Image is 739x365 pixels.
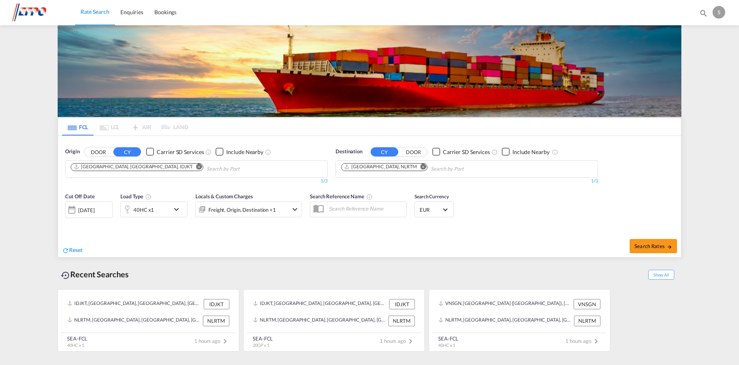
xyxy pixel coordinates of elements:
[630,239,677,253] button: Search Ratesicon-arrow-right
[203,316,229,326] div: NLRTM
[133,204,154,215] div: 40HC x1
[415,164,427,171] button: Remove
[565,338,601,344] span: 1 hours ago
[120,193,152,199] span: Load Type
[208,204,276,215] div: Freight Origin Destination Factory Stuffing
[194,338,230,344] span: 1 hours ago
[253,299,387,309] div: IDJKT, Jakarta, Java, Indonesia, South East Asia, Asia Pacific
[154,9,176,15] span: Bookings
[388,316,415,326] div: NLRTM
[591,337,601,346] md-icon: icon-chevron-right
[431,163,506,175] input: Chips input.
[65,201,113,218] div: [DATE]
[253,335,273,342] div: SEA-FCL
[195,193,253,199] span: Locals & Custom Charges
[344,164,417,170] div: Rotterdam, NLRTM
[325,203,406,214] input: Search Reference Name
[58,136,681,257] div: OriginDOOR CY Checkbox No InkUnchecked: Search for CY (Container Yard) services for all selected ...
[443,148,490,156] div: Carrier SD Services
[574,299,600,309] div: VNSGN
[195,201,302,217] div: Freight Origin Destination Factory Stuffingicon-chevron-down
[420,206,442,213] span: EUR
[65,217,71,228] md-datepicker: Select
[62,247,69,254] md-icon: icon-refresh
[113,147,141,156] button: CY
[145,194,152,200] md-icon: icon-information-outline
[58,265,132,283] div: Recent Searches
[380,338,415,344] span: 1 hours ago
[634,243,672,249] span: Search Rates
[69,161,285,175] md-chips-wrap: Chips container. Use arrow keys to select chips.
[400,147,427,156] button: DOOR
[648,270,674,280] span: Show All
[172,205,185,214] md-icon: icon-chevron-down
[438,335,458,342] div: SEA-FCL
[366,194,373,200] md-icon: Your search will be saved by the below given name
[713,6,725,19] div: s
[220,337,230,346] md-icon: icon-chevron-right
[69,246,83,253] span: Reset
[439,299,572,309] div: VNSGN, Ho Chi Minh City (Saigon), Viet Nam, South East Asia, Asia Pacific
[406,337,415,346] md-icon: icon-chevron-right
[62,118,188,135] md-pagination-wrapper: Use the left and right arrow keys to navigate between tabs
[667,244,672,250] md-icon: icon-arrow-right
[120,201,188,217] div: 40HC x1icon-chevron-down
[389,299,415,309] div: IDJKT
[310,193,373,199] span: Search Reference Name
[429,289,610,352] recent-search-card: VNSGN, [GEOGRAPHIC_DATA] ([GEOGRAPHIC_DATA]), [GEOGRAPHIC_DATA], [GEOGRAPHIC_DATA], [GEOGRAPHIC_D...
[157,148,204,156] div: Carrier SD Services
[344,164,418,170] div: Press delete to remove this chip.
[253,316,386,326] div: NLRTM, Rotterdam, Netherlands, Western Europe, Europe
[65,193,95,199] span: Cut Off Date
[58,289,239,352] recent-search-card: IDJKT, [GEOGRAPHIC_DATA], [GEOGRAPHIC_DATA], [GEOGRAPHIC_DATA], [GEOGRAPHIC_DATA], [GEOGRAPHIC_DA...
[65,178,328,184] div: 1/3
[253,342,269,348] span: 20GP x 1
[340,161,509,175] md-chips-wrap: Chips container. Use arrow keys to select chips.
[206,163,281,175] input: Chips input.
[243,289,425,352] recent-search-card: IDJKT, [GEOGRAPHIC_DATA], [GEOGRAPHIC_DATA], [GEOGRAPHIC_DATA], [GEOGRAPHIC_DATA], [GEOGRAPHIC_DA...
[336,178,598,184] div: 1/3
[439,316,572,326] div: NLRTM, Rotterdam, Netherlands, Western Europe, Europe
[419,204,450,215] md-select: Select Currency: € EUREuro
[438,342,455,348] span: 40HC x 1
[265,149,271,155] md-icon: Unchecked: Ignores neighbouring ports when fetching rates.Checked : Includes neighbouring ports w...
[73,164,193,170] div: Jakarta, Java, IDJKT
[336,148,362,156] span: Destination
[146,148,204,156] md-checkbox: Checkbox No Ink
[67,335,87,342] div: SEA-FCL
[205,149,212,155] md-icon: Unchecked: Search for CY (Container Yard) services for all selected carriers.Checked : Search for...
[120,9,143,15] span: Enquiries
[68,316,201,326] div: NLRTM, Rotterdam, Netherlands, Western Europe, Europe
[290,205,300,214] md-icon: icon-chevron-down
[73,164,194,170] div: Press delete to remove this chip.
[12,4,65,21] img: d38966e06f5511efa686cdb0e1f57a29.png
[371,147,398,156] button: CY
[78,207,94,214] div: [DATE]
[216,148,263,156] md-checkbox: Checkbox No Ink
[432,148,490,156] md-checkbox: Checkbox No Ink
[62,246,83,255] div: icon-refreshReset
[491,149,498,155] md-icon: Unchecked: Search for CY (Container Yard) services for all selected carriers.Checked : Search for...
[204,299,229,309] div: IDJKT
[62,118,94,135] md-tab-item: FCL
[415,194,449,199] span: Search Currency
[226,148,263,156] div: Include Nearby
[58,25,681,117] img: LCL+%26+FCL+BACKGROUND.png
[699,9,708,17] md-icon: icon-magnify
[191,164,203,171] button: Remove
[512,148,550,156] div: Include Nearby
[84,147,112,156] button: DOOR
[699,9,708,21] div: icon-magnify
[68,299,202,309] div: IDJKT, Jakarta, Java, Indonesia, South East Asia, Asia Pacific
[552,149,558,155] md-icon: Unchecked: Ignores neighbouring ports when fetching rates.Checked : Includes neighbouring ports w...
[65,148,79,156] span: Origin
[574,316,600,326] div: NLRTM
[61,271,70,280] md-icon: icon-backup-restore
[67,342,84,348] span: 40HC x 1
[81,8,109,15] span: Rate Search
[502,148,550,156] md-checkbox: Checkbox No Ink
